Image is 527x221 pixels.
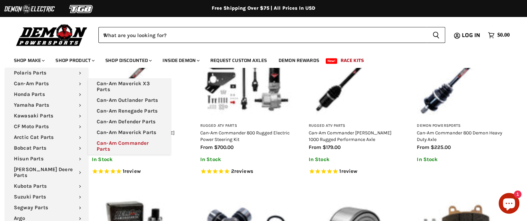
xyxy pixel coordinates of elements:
[88,78,171,154] ul: Main menu
[5,89,88,100] a: Honda Parts
[88,127,171,138] a: Can-Am Maverick Parts
[5,78,88,89] a: Can-Am Parts
[273,53,324,68] a: Demon Rewards
[417,130,502,142] a: Can-Am Commander 800 Demon Heavy Duty Axle
[88,78,171,95] a: Can-Am Maverick X3 Parts
[231,168,253,174] span: 2 reviews
[309,130,392,142] a: Can-Am Commander [PERSON_NAME] 1000 Rugged Performance Axle
[88,116,171,127] a: Can-Am Defender Parts
[200,123,291,129] h3: Rugged ATV Parts
[200,130,290,142] a: Can-Am Commander 800 Rugged Electric Power Steering Kit
[459,32,484,38] a: Log in
[5,100,88,110] a: Yamaha Parts
[92,168,183,175] span: Rated 5.0 out of 5 stars 1 reviews
[497,32,510,38] span: $0.00
[326,58,337,64] span: New!
[5,164,88,181] a: [PERSON_NAME] Deere Parts
[5,192,88,202] a: Suzuki Parts
[309,168,400,175] span: Rated 5.0 out of 5 stars 1 reviews
[100,53,156,68] a: Shop Discounted
[92,27,183,118] img: Can-Am Commander Max 1000 Demon Heavy Duty Axle
[417,27,508,118] img: Can-Am Commander 800 Demon Heavy Duty Axle
[88,95,171,106] a: Can-Am Outlander Parts
[309,27,400,118] img: Can-Am Commander Max 1000 Rugged Performance Axle
[5,143,88,153] a: Bobcat Parts
[427,27,445,43] button: Search
[462,31,480,39] span: Log in
[123,168,141,174] span: 1 reviews
[14,23,90,47] img: Demon Powersports
[5,153,88,164] a: Hisun Parts
[309,123,400,129] h3: Rugged ATV Parts
[5,110,88,121] a: Kawasaki Parts
[323,144,341,150] span: $179.00
[339,168,357,174] span: 1 reviews
[157,53,204,68] a: Inside Demon
[9,53,49,68] a: Shop Make
[92,157,183,162] p: In Stock
[431,144,451,150] span: $225.00
[3,2,55,16] img: Demon Electric Logo 2
[234,168,253,174] span: reviews
[5,202,88,213] a: Segway Parts
[484,30,513,40] a: $0.00
[5,68,88,78] a: Polaris Parts
[98,27,445,43] form: Product
[309,144,321,150] span: from
[88,138,171,154] a: Can-Am Commander Parts
[55,2,107,16] img: TGB Logo 2
[214,144,234,150] span: $700.00
[98,27,427,43] input: When autocomplete results are available use up and down arrows to review and enter to select
[5,181,88,192] a: Kubota Parts
[124,168,141,174] span: review
[205,53,272,68] a: Request Custom Axles
[9,51,508,68] ul: Main menu
[335,53,369,68] a: Race Kits
[417,144,429,150] span: from
[341,168,357,174] span: review
[88,106,171,116] a: Can-Am Renegade Parts
[200,157,291,162] p: In Stock
[497,193,521,215] inbox-online-store-chat: Shopify online store chat
[309,157,400,162] p: In Stock
[5,121,88,132] a: CF Moto Parts
[417,123,508,129] h3: Demon Powersports
[200,168,291,175] span: Rated 5.0 out of 5 stars 2 reviews
[200,144,213,150] span: from
[200,27,291,118] img: Can-Am Commander 800 Rugged Electric Power Steering Kit
[5,132,88,143] a: Arctic Cat Parts
[417,157,508,162] p: In Stock
[50,53,99,68] a: Shop Product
